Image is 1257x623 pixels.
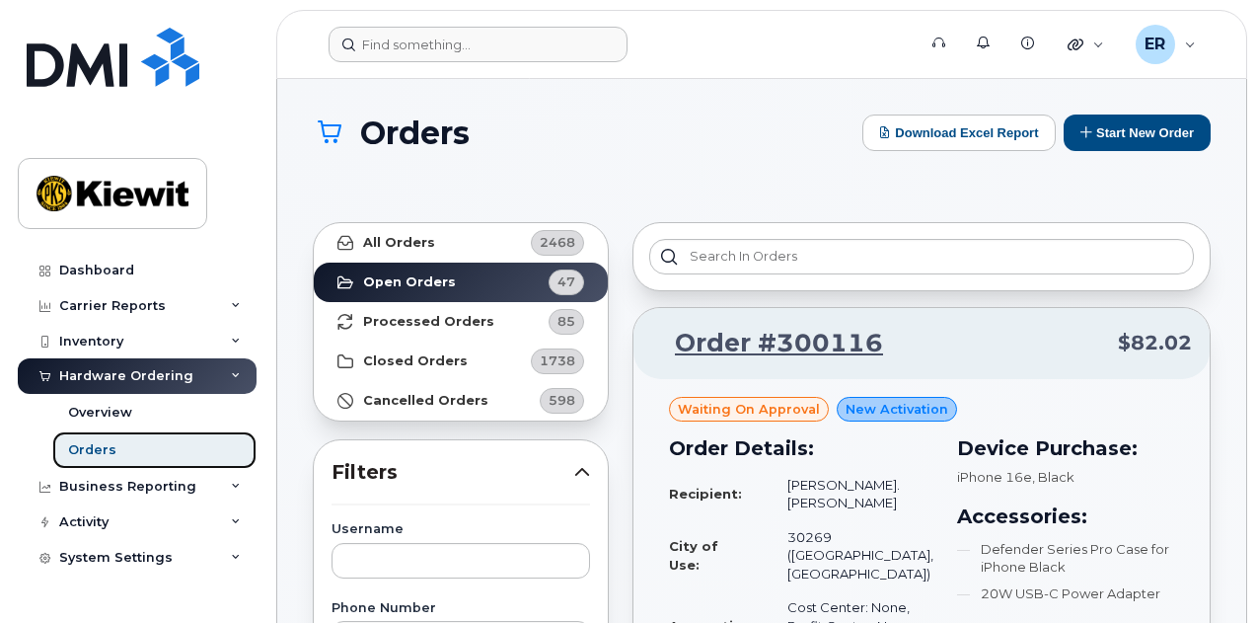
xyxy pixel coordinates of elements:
a: Order #300116 [651,326,883,361]
span: 47 [557,273,575,291]
h3: Order Details: [669,433,933,463]
a: Cancelled Orders598 [314,381,608,421]
iframe: Messenger Launcher [1171,537,1242,608]
strong: All Orders [363,235,435,251]
span: 2468 [540,233,575,252]
td: 30269 ([GEOGRAPHIC_DATA], [GEOGRAPHIC_DATA]) [770,520,933,591]
span: 85 [557,312,575,331]
h3: Device Purchase: [957,433,1174,463]
strong: Cancelled Orders [363,393,488,409]
span: 598 [549,391,575,410]
strong: Recipient: [669,486,742,502]
strong: Open Orders [363,274,456,290]
span: , Black [1032,469,1074,485]
button: Download Excel Report [862,115,1056,151]
strong: City of Use: [669,538,718,573]
li: Defender Series Pro Case for iPhone Black [957,540,1174,577]
a: Processed Orders85 [314,302,608,342]
span: New Activation [846,400,948,419]
li: 20W USB-C Power Adapter [957,584,1174,603]
h3: Accessories: [957,502,1174,531]
span: iPhone 16e [957,469,1032,485]
span: $82.02 [1118,329,1192,357]
a: All Orders2468 [314,223,608,263]
strong: Processed Orders [363,314,494,330]
td: [PERSON_NAME]. [PERSON_NAME] [770,468,933,520]
span: Filters [332,458,574,487]
a: Closed Orders1738 [314,342,608,381]
strong: Closed Orders [363,353,468,369]
input: Search in orders [649,239,1194,274]
label: Phone Number [332,602,590,615]
button: Start New Order [1064,115,1211,151]
span: 1738 [540,351,575,370]
span: Waiting On Approval [678,400,820,419]
span: Orders [360,116,470,150]
a: Open Orders47 [314,263,608,302]
label: Username [332,523,590,536]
